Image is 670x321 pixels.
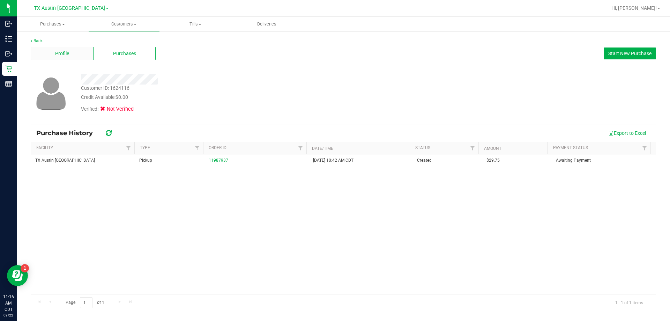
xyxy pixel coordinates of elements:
a: Status [415,145,430,150]
a: Customers [88,17,160,31]
a: Amount [484,146,501,151]
img: user-icon.png [33,75,69,111]
a: Back [31,38,43,43]
span: Purchases [113,50,136,57]
span: $0.00 [116,94,128,100]
span: Page of 1 [60,297,110,308]
button: Start New Purchase [604,48,656,59]
span: TX Austin [GEOGRAPHIC_DATA] [34,5,105,11]
span: Hi, [PERSON_NAME]! [611,5,657,11]
span: 1 - 1 of 1 items [610,297,649,308]
a: Purchases [17,17,88,31]
a: Filter [639,142,650,154]
iframe: Resource center unread badge [21,264,29,272]
inline-svg: Outbound [5,50,12,57]
div: Verified: [81,105,135,113]
span: $29.75 [486,157,500,164]
a: Type [140,145,150,150]
a: Deliveries [231,17,303,31]
a: 11987937 [209,158,228,163]
inline-svg: Inbound [5,20,12,27]
span: Customers [89,21,159,27]
span: TX Austin [GEOGRAPHIC_DATA] [35,157,95,164]
span: Purchase History [36,129,100,137]
button: Export to Excel [604,127,650,139]
a: Filter [123,142,134,154]
span: Tills [160,21,231,27]
span: Deliveries [248,21,286,27]
a: Facility [36,145,53,150]
a: Filter [467,142,478,154]
p: 11:16 AM CDT [3,294,14,313]
input: 1 [80,297,92,308]
span: Created [417,157,432,164]
span: Pickup [139,157,152,164]
span: Purchases [17,21,88,27]
span: Not Verified [107,105,135,113]
a: Order ID [209,145,226,150]
a: Filter [295,142,306,154]
span: [DATE] 10:42 AM CDT [313,157,353,164]
div: Customer ID: 1624116 [81,85,129,92]
a: Filter [192,142,203,154]
a: Payment Status [553,145,588,150]
inline-svg: Reports [5,80,12,87]
div: Credit Available: [81,94,388,101]
span: Profile [55,50,69,57]
a: Date/Time [312,146,333,151]
p: 09/22 [3,313,14,318]
inline-svg: Inventory [5,35,12,42]
span: Awaiting Payment [556,157,591,164]
iframe: Resource center [7,265,28,286]
inline-svg: Retail [5,65,12,72]
span: Start New Purchase [608,51,652,56]
a: Tills [160,17,231,31]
